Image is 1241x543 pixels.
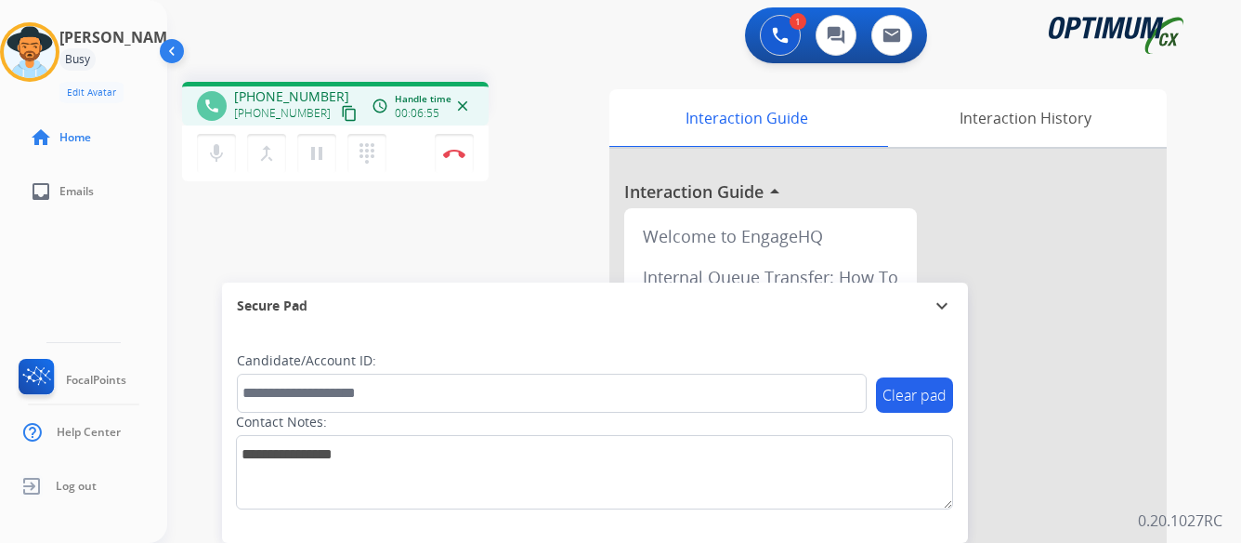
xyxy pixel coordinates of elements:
[632,257,909,298] div: Internal Queue Transfer: How To
[66,373,126,388] span: FocalPoints
[59,82,124,103] button: Edit Avatar
[59,26,180,48] h3: [PERSON_NAME]
[341,105,358,122] mat-icon: content_copy
[59,48,96,71] div: Busy
[876,377,953,413] button: Clear pad
[306,142,328,165] mat-icon: pause
[931,295,953,317] mat-icon: expand_more
[30,126,52,149] mat-icon: home
[59,130,91,145] span: Home
[15,359,126,402] a: FocalPoints
[237,351,376,370] label: Candidate/Account ID:
[632,216,909,257] div: Welcome to EngageHQ
[234,87,349,106] span: [PHONE_NUMBER]
[236,413,327,431] label: Contact Notes:
[203,98,220,114] mat-icon: phone
[372,98,388,114] mat-icon: access_time
[443,149,465,158] img: control
[205,142,228,165] mat-icon: mic
[790,13,806,30] div: 1
[1138,510,1222,532] p: 0.20.1027RC
[59,184,94,199] span: Emails
[4,26,56,78] img: avatar
[234,106,331,121] span: [PHONE_NUMBER]
[56,479,97,494] span: Log out
[57,425,121,440] span: Help Center
[395,106,439,121] span: 00:06:55
[237,297,307,315] span: Secure Pad
[255,142,278,165] mat-icon: merge_type
[454,98,471,114] mat-icon: close
[30,180,52,203] mat-icon: inbox
[356,142,378,165] mat-icon: dialpad
[883,89,1167,147] div: Interaction History
[609,89,883,147] div: Interaction Guide
[395,92,451,106] span: Handle time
